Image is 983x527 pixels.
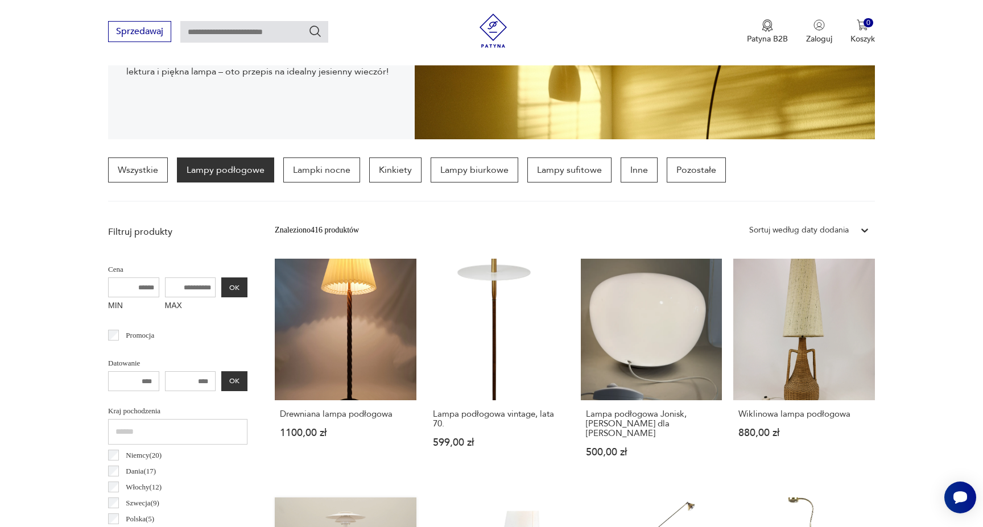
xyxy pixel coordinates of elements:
[747,19,788,44] a: Ikona medaluPatyna B2B
[126,465,156,478] p: Dania ( 17 )
[108,157,168,182] a: Wszystkie
[806,19,832,44] button: Zaloguj
[108,357,247,370] p: Datowanie
[280,428,411,438] p: 1100,00 zł
[527,157,612,182] a: Lampy sufitowe
[108,263,247,276] p: Cena
[126,449,162,462] p: Niemcy ( 20 )
[857,19,868,31] img: Ikona koszyka
[221,371,247,391] button: OK
[221,277,247,297] button: OK
[126,53,396,78] p: Stylowy fotel vintage, filiżanka z Chodzieży z ciepła kawą, dobra lektura i piękna lampa – oto pr...
[667,157,726,182] a: Pozostałe
[806,34,832,44] p: Zaloguj
[476,14,510,48] img: Patyna - sklep z meblami i dekoracjami vintage
[280,409,411,419] h3: Drewniana lampa podłogowa
[762,19,773,32] img: Ikona medalu
[586,409,717,438] h3: Lampa podłogowa Jonisk, [PERSON_NAME] dla [PERSON_NAME]
[126,513,154,525] p: Polska ( 5 )
[621,157,658,182] a: Inne
[433,438,564,447] p: 599,00 zł
[108,297,159,316] label: MIN
[850,34,875,44] p: Koszyk
[428,259,569,479] a: Lampa podłogowa vintage, lata 70.Lampa podłogowa vintage, lata 70.599,00 zł
[275,224,359,236] div: Znaleziono 416 produktów
[747,34,788,44] p: Patyna B2B
[581,259,722,479] a: Lampa podłogowa Jonisk, Carl Öjerstam dla IkeaLampa podłogowa Jonisk, [PERSON_NAME] dla [PERSON_N...
[108,226,247,238] p: Filtruj produkty
[126,481,162,493] p: Włochy ( 12 )
[165,297,216,316] label: MAX
[108,405,247,417] p: Kraj pochodzenia
[431,157,518,182] a: Lampy biurkowe
[586,447,717,457] p: 500,00 zł
[275,259,416,479] a: Drewniana lampa podłogowaDrewniana lampa podłogowa1100,00 zł
[308,24,322,38] button: Szukaj
[733,259,875,479] a: Wiklinowa lampa podłogowaWiklinowa lampa podłogowa880,00 zł
[813,19,825,31] img: Ikonka użytkownika
[177,157,274,182] a: Lampy podłogowe
[126,497,159,509] p: Szwecja ( 9 )
[850,19,875,44] button: 0Koszyk
[433,409,564,429] h3: Lampa podłogowa vintage, lata 70.
[126,329,154,342] p: Promocja
[108,21,171,42] button: Sprzedawaj
[108,28,171,36] a: Sprzedawaj
[738,409,870,419] h3: Wiklinowa lampa podłogowa
[747,19,788,44] button: Patyna B2B
[369,157,422,182] a: Kinkiety
[283,157,360,182] a: Lampki nocne
[738,428,870,438] p: 880,00 zł
[864,18,873,28] div: 0
[749,224,849,236] div: Sortuj według daty dodania
[944,482,976,513] iframe: Smartsupp widget button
